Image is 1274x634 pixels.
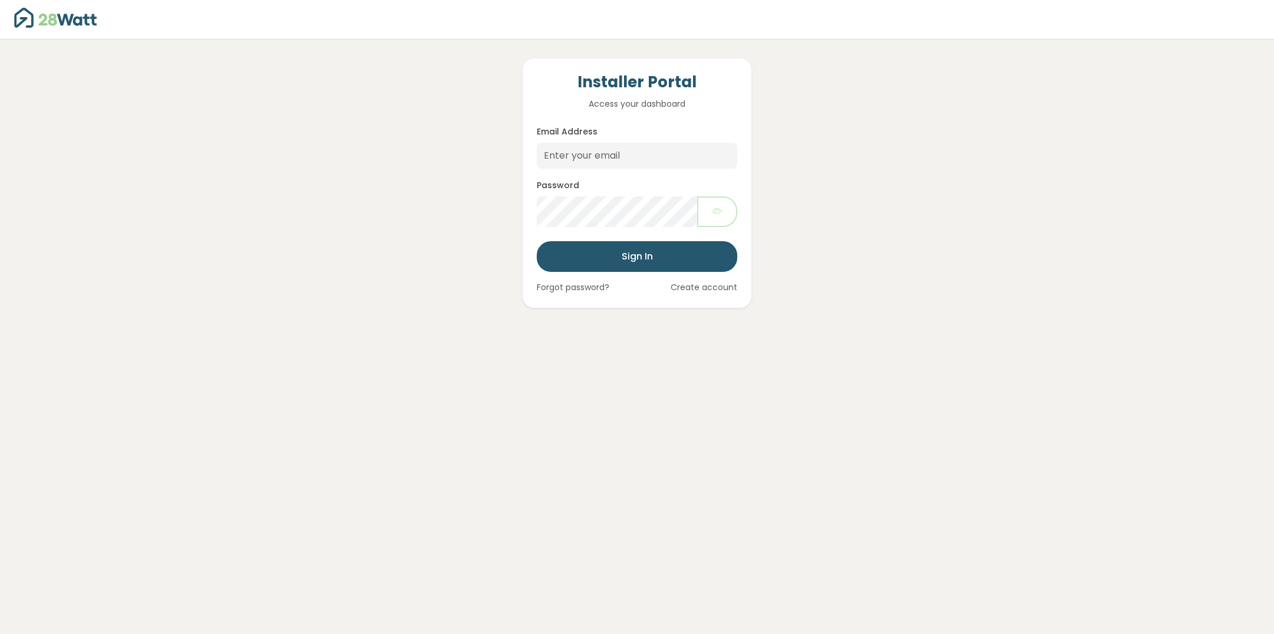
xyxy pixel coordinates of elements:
label: Password [537,179,579,192]
a: Create account [671,281,737,294]
button: Show password [697,196,737,227]
img: 28Watt [14,8,97,28]
p: Access your dashboard [537,97,737,110]
h4: Installer Portal [537,73,737,93]
input: Enter your email [537,143,737,169]
a: Forgot password? [537,281,609,294]
label: Email Address [537,126,597,138]
button: Sign In [537,241,737,272]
